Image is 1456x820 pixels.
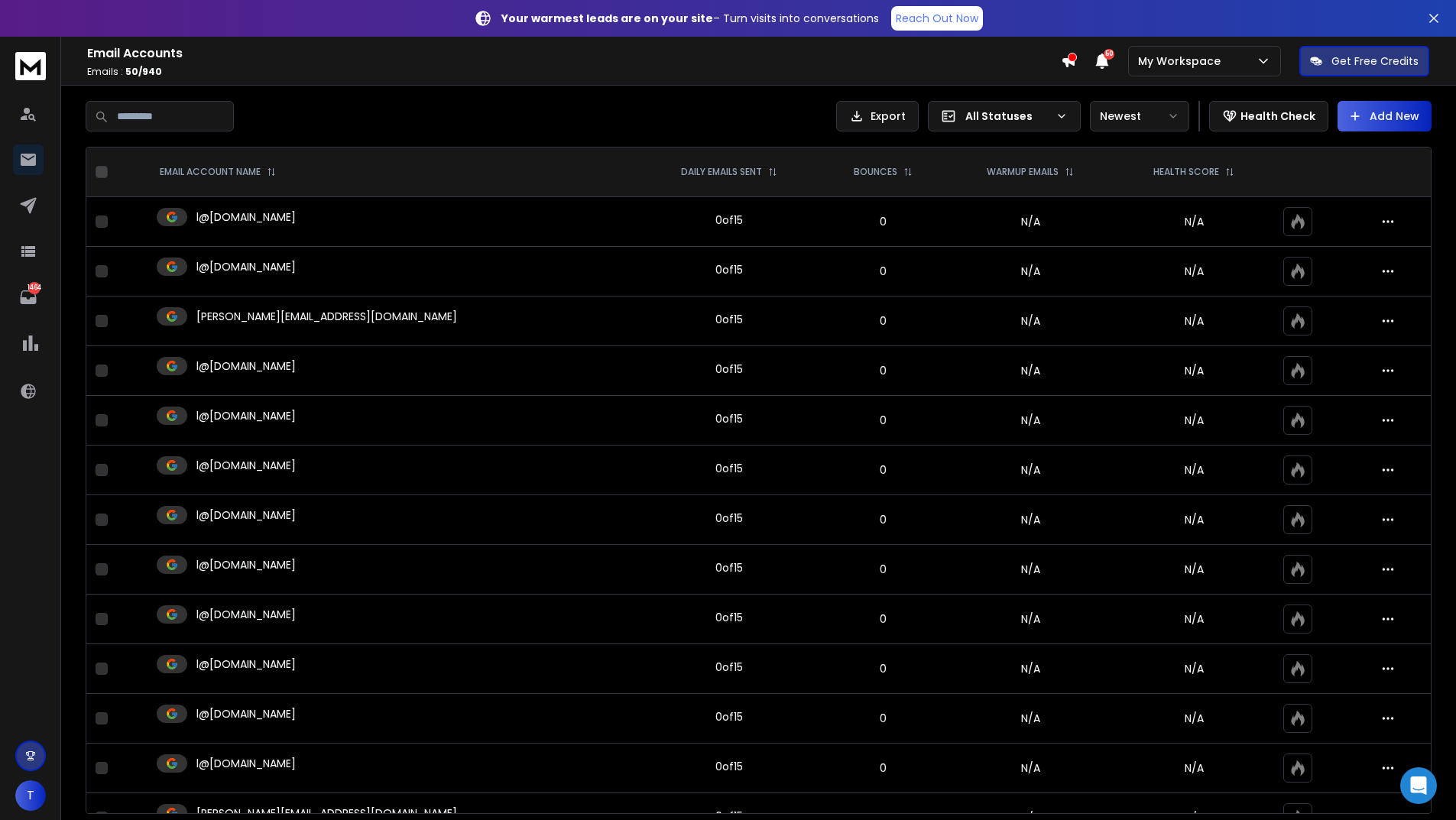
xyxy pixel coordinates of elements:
[1124,462,1264,478] p: N/A
[1338,101,1432,131] button: Add New
[1331,53,1419,69] p: Get Free Credits
[1124,363,1264,378] p: N/A
[854,166,897,178] p: BOUNCES
[946,297,1114,346] td: N/A
[1153,166,1219,178] p: HEALTH SCORE
[829,760,937,776] p: 0
[829,413,937,428] p: 0
[1124,313,1264,329] p: N/A
[1124,611,1264,627] p: N/A
[196,408,296,423] p: l@[DOMAIN_NAME]
[829,711,937,726] p: 0
[501,11,713,26] strong: Your warmest leads are on your site
[946,495,1114,545] td: N/A
[1240,109,1315,124] p: Health Check
[715,361,743,377] div: 0 of 15
[715,660,743,675] div: 0 of 15
[715,312,743,327] div: 0 of 15
[1124,413,1264,428] p: N/A
[1138,53,1227,69] p: My Workspace
[196,507,296,523] p: l@[DOMAIN_NAME]
[160,166,276,178] div: EMAIL ACCOUNT NAME
[87,44,1061,63] h1: Email Accounts
[946,396,1114,446] td: N/A
[1124,512,1264,527] p: N/A
[829,512,937,527] p: 0
[829,214,937,229] p: 0
[829,363,937,378] p: 0
[681,166,762,178] p: DAILY EMAILS SENT
[715,759,743,774] div: 0 of 15
[946,595,1114,644] td: N/A
[946,644,1114,694] td: N/A
[1104,49,1114,60] span: 50
[1090,101,1189,131] button: Newest
[829,661,937,676] p: 0
[1124,214,1264,229] p: N/A
[946,446,1114,495] td: N/A
[196,259,296,274] p: l@[DOMAIN_NAME]
[15,780,46,811] button: T
[836,101,919,131] button: Export
[946,247,1114,297] td: N/A
[829,264,937,279] p: 0
[196,358,296,374] p: l@[DOMAIN_NAME]
[1209,101,1328,131] button: Health Check
[946,346,1114,396] td: N/A
[196,209,296,225] p: l@[DOMAIN_NAME]
[196,756,296,771] p: l@[DOMAIN_NAME]
[965,109,1049,124] p: All Statuses
[196,557,296,572] p: l@[DOMAIN_NAME]
[715,461,743,476] div: 0 of 15
[715,510,743,526] div: 0 of 15
[28,282,41,294] p: 1464
[946,197,1114,247] td: N/A
[715,262,743,277] div: 0 of 15
[946,694,1114,744] td: N/A
[891,6,983,31] a: Reach Out Now
[715,709,743,724] div: 0 of 15
[501,11,879,26] p: – Turn visits into conversations
[1124,562,1264,577] p: N/A
[196,607,296,622] p: l@[DOMAIN_NAME]
[196,706,296,721] p: l@[DOMAIN_NAME]
[715,610,743,625] div: 0 of 15
[715,560,743,575] div: 0 of 15
[125,65,162,78] span: 50 / 940
[896,11,978,26] p: Reach Out Now
[196,309,457,324] p: [PERSON_NAME][EMAIL_ADDRESS][DOMAIN_NAME]
[1124,661,1264,676] p: N/A
[829,562,937,577] p: 0
[13,282,44,313] a: 1464
[715,212,743,228] div: 0 of 15
[1400,767,1437,804] div: Open Intercom Messenger
[15,52,46,80] img: logo
[87,66,1061,78] p: Emails :
[196,458,296,473] p: l@[DOMAIN_NAME]
[1299,46,1429,76] button: Get Free Credits
[829,611,937,627] p: 0
[196,656,296,672] p: l@[DOMAIN_NAME]
[829,462,937,478] p: 0
[715,411,743,426] div: 0 of 15
[987,166,1059,178] p: WARMUP EMAILS
[1124,264,1264,279] p: N/A
[946,744,1114,793] td: N/A
[829,313,937,329] p: 0
[1124,711,1264,726] p: N/A
[946,545,1114,595] td: N/A
[1124,760,1264,776] p: N/A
